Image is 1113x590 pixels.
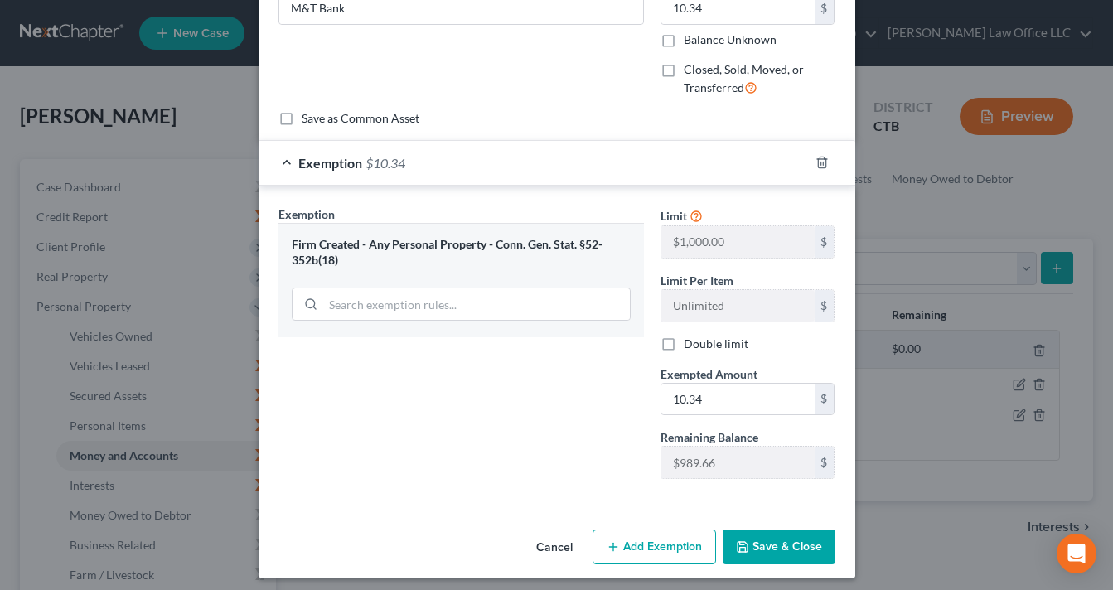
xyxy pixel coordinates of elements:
div: $ [815,290,835,322]
div: $ [815,226,835,258]
label: Double limit [684,336,748,352]
label: Save as Common Asset [302,110,419,127]
div: Firm Created - Any Personal Property - Conn. Gen. Stat. §52-352b(18) [292,237,631,268]
label: Balance Unknown [684,31,777,48]
span: Limit [661,209,687,223]
div: $ [815,384,835,415]
input: Search exemption rules... [323,288,630,320]
input: -- [661,226,815,258]
span: Exempted Amount [661,367,757,381]
button: Add Exemption [593,530,716,564]
label: Remaining Balance [661,428,758,446]
div: $ [815,447,835,478]
span: Exemption [298,155,362,171]
label: Limit Per Item [661,272,733,289]
div: Open Intercom Messenger [1057,534,1096,573]
button: Cancel [523,531,586,564]
input: -- [661,447,815,478]
button: Save & Close [723,530,835,564]
span: Closed, Sold, Moved, or Transferred [684,62,804,94]
input: -- [661,290,815,322]
input: 0.00 [661,384,815,415]
span: Exemption [278,207,335,221]
span: $10.34 [365,155,405,171]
